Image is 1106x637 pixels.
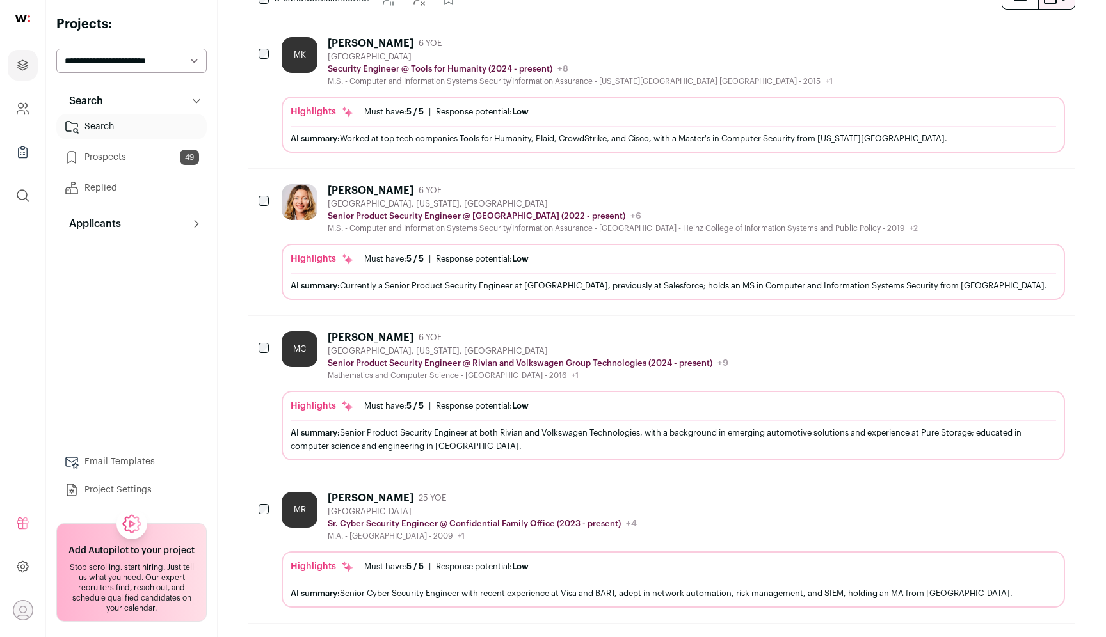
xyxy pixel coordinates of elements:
div: Must have: [364,254,424,264]
span: 5 / 5 [406,562,424,570]
span: AI summary: [291,429,340,437]
a: Search [56,114,207,139]
p: Senior Product Security Engineer @ Rivian and Volkswagen Group Technologies (2024 - present) [328,358,712,368]
span: +4 [626,519,637,528]
div: M.A. - [GEOGRAPHIC_DATA] - 2009 [328,531,637,541]
img: 547af9a3b6f8a88606cc7626a0a00a67ad63705d31b7bce73c7441f559aab3d6 [282,184,317,220]
a: Add Autopilot to your project Stop scrolling, start hiring. Just tell us what you need. Our exper... [56,523,207,622]
a: Company and ATS Settings [8,93,38,124]
span: 5 / 5 [406,107,424,116]
p: Search [61,93,103,109]
div: Must have: [364,401,424,411]
img: wellfound-shorthand-0d5821cbd27db2630d0214b213865d53afaa358527fdda9d0ea32b1df1b89c2c.svg [15,15,30,22]
div: M.S. - Computer and Information Systems Security/Information Assurance - [GEOGRAPHIC_DATA] - Hein... [328,223,918,233]
div: Must have: [364,562,424,572]
ul: | [364,562,529,572]
span: AI summary: [291,134,340,143]
div: MK [282,37,317,73]
button: Search [56,88,207,114]
a: Prospects49 [56,145,207,170]
div: Currently a Senior Product Security Engineer at [GEOGRAPHIC_DATA], previously at Salesforce; hold... [291,279,1056,292]
div: [GEOGRAPHIC_DATA] [328,507,637,517]
div: Response potential: [436,562,529,572]
div: Highlights [291,106,354,118]
h2: Projects: [56,15,207,33]
ul: | [364,254,529,264]
span: +9 [717,359,728,368]
div: [PERSON_NAME] [328,184,413,197]
a: Replied [56,175,207,201]
span: 6 YOE [419,333,442,343]
span: 5 / 5 [406,402,424,410]
div: Highlights [291,400,354,413]
div: [PERSON_NAME] [328,492,413,505]
span: Low [512,402,529,410]
a: MK [PERSON_NAME] 6 YOE [GEOGRAPHIC_DATA] Security Engineer @ Tools for Humanity (2024 - present) ... [282,37,1065,153]
div: Highlights [291,253,354,265]
div: M.S. - Computer and Information Systems Security/Information Assurance - [US_STATE][GEOGRAPHIC_DA... [328,76,833,86]
span: Low [512,562,529,570]
div: [PERSON_NAME] [328,331,413,344]
span: AI summary: [291,281,340,290]
div: Stop scrolling, start hiring. Just tell us what you need. Our expert recruiters find, reach out, ... [65,562,198,613]
p: Security Engineer @ Tools for Humanity (2024 - present) [328,64,552,74]
div: [GEOGRAPHIC_DATA], [US_STATE], [GEOGRAPHIC_DATA] [328,199,918,209]
div: MR [282,492,317,528]
div: MC [282,331,317,367]
a: MR [PERSON_NAME] 25 YOE [GEOGRAPHIC_DATA] Sr. Cyber Security Engineer @ Confidential Family Offic... [282,492,1065,608]
a: [PERSON_NAME] 6 YOE [GEOGRAPHIC_DATA], [US_STATE], [GEOGRAPHIC_DATA] Senior Product Security Engi... [282,184,1065,300]
span: 5 / 5 [406,255,424,263]
span: 6 YOE [419,185,442,196]
a: Project Settings [56,477,207,503]
div: Highlights [291,560,354,573]
div: Mathematics and Computer Science - [GEOGRAPHIC_DATA] - 2016 [328,370,728,381]
div: Response potential: [436,401,529,411]
p: Sr. Cyber Security Engineer @ Confidential Family Office (2023 - present) [328,519,621,529]
div: [GEOGRAPHIC_DATA], [US_STATE], [GEOGRAPHIC_DATA] [328,346,728,356]
a: MC [PERSON_NAME] 6 YOE [GEOGRAPHIC_DATA], [US_STATE], [GEOGRAPHIC_DATA] Senior Product Security E... [282,331,1065,460]
a: Projects [8,50,38,81]
div: Senior Product Security Engineer at both Rivian and Volkswagen Technologies, with a background in... [291,426,1056,453]
p: Senior Product Security Engineer @ [GEOGRAPHIC_DATA] (2022 - present) [328,211,625,221]
span: +1 [572,372,579,379]
span: 6 YOE [419,38,442,49]
a: Email Templates [56,449,207,475]
span: +6 [630,212,641,221]
a: Company Lists [8,137,38,168]
span: AI summary: [291,589,340,597]
div: [PERSON_NAME] [328,37,413,50]
span: 25 YOE [419,493,446,503]
span: +2 [910,224,918,232]
span: +8 [557,65,568,74]
div: Response potential: [436,254,529,264]
div: Must have: [364,107,424,117]
div: Senior Cyber Security Engineer with recent experience at Visa and BART, adept in network automati... [291,586,1056,600]
button: Applicants [56,211,207,237]
ul: | [364,107,529,117]
span: Low [512,107,529,116]
div: Worked at top tech companies Tools for Humanity, Plaid, CrowdStrike, and Cisco, with a Master's i... [291,132,1056,145]
span: Low [512,255,529,263]
div: Response potential: [436,107,529,117]
div: [GEOGRAPHIC_DATA] [328,52,833,62]
span: +1 [826,77,833,85]
h2: Add Autopilot to your project [68,544,195,557]
span: 49 [180,150,199,165]
ul: | [364,401,529,411]
span: +1 [458,532,465,540]
button: Open dropdown [13,600,33,620]
p: Applicants [61,216,121,232]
